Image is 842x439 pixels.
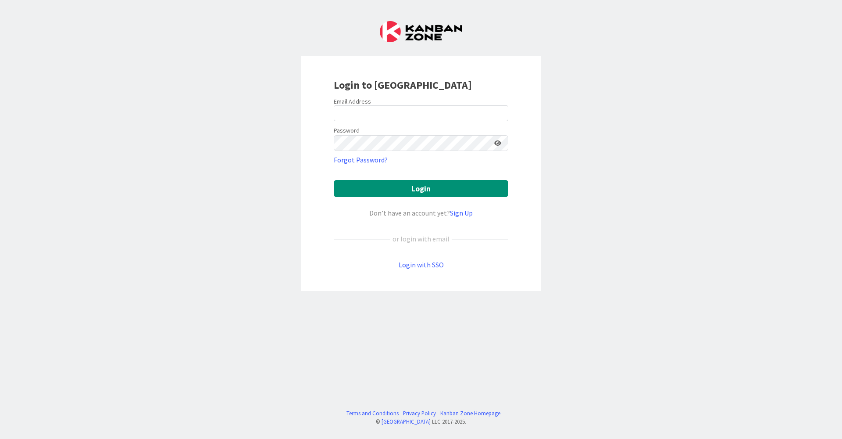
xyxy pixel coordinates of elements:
a: Kanban Zone Homepage [440,409,500,417]
label: Password [334,126,360,135]
a: Sign Up [450,209,473,217]
div: or login with email [390,234,452,244]
div: Don’t have an account yet? [334,208,508,218]
a: Forgot Password? [334,155,388,165]
label: Email Address [334,97,371,105]
img: Kanban Zone [380,21,462,42]
div: © LLC 2017- 2025 . [342,417,500,426]
a: Login with SSO [399,260,444,269]
a: Privacy Policy [403,409,436,417]
a: [GEOGRAPHIC_DATA] [382,418,431,425]
a: Terms and Conditions [346,409,399,417]
b: Login to [GEOGRAPHIC_DATA] [334,78,472,92]
button: Login [334,180,508,197]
